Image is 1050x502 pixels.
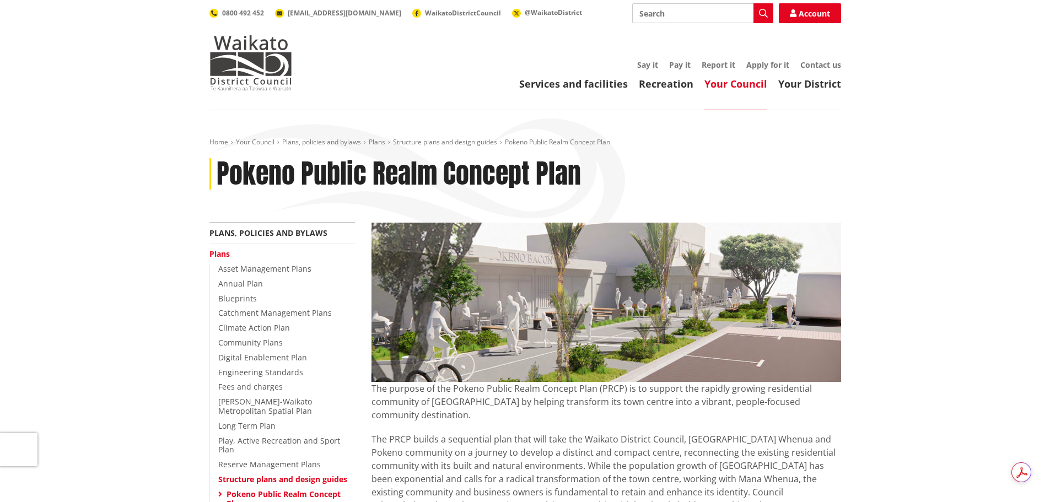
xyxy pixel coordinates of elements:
a: Plans, policies and bylaws [282,137,361,147]
a: Apply for it [746,60,789,70]
a: Engineering Standards [218,367,303,377]
a: Your District [778,77,841,90]
a: Play, Active Recreation and Sport Plan [218,435,340,455]
a: Account [779,3,841,23]
a: WaikatoDistrictCouncil [412,8,501,18]
a: Structure plans and design guides [393,137,497,147]
img: Pookeno concept for website banner [371,223,841,382]
a: Your Council [236,137,274,147]
a: Services and facilities [519,77,628,90]
a: Blueprints [218,293,257,304]
nav: breadcrumb [209,138,841,147]
a: Asset Management Plans [218,263,311,274]
a: Digital Enablement Plan [218,352,307,363]
a: [EMAIL_ADDRESS][DOMAIN_NAME] [275,8,401,18]
a: Say it [637,60,658,70]
a: Reserve Management Plans [218,459,321,469]
a: Plans, policies and bylaws [209,228,327,238]
a: Pay it [669,60,691,70]
a: Contact us [800,60,841,70]
a: 0800 492 452 [209,8,264,18]
input: Search input [632,3,773,23]
span: WaikatoDistrictCouncil [425,8,501,18]
span: [EMAIL_ADDRESS][DOMAIN_NAME] [288,8,401,18]
a: Community Plans [218,337,283,348]
a: Fees and charges [218,381,283,392]
h1: Pokeno Public Realm Concept Plan [217,158,581,190]
a: Annual Plan [218,278,263,289]
span: Pokeno Public Realm Concept Plan [505,137,610,147]
a: @WaikatoDistrict [512,8,582,17]
a: Climate Action Plan [218,322,290,333]
span: @WaikatoDistrict [525,8,582,17]
a: Report it [702,60,735,70]
a: Plans [369,137,385,147]
a: Catchment Management Plans [218,307,332,318]
span: 0800 492 452 [222,8,264,18]
a: Your Council [704,77,767,90]
img: Waikato District Council - Te Kaunihera aa Takiwaa o Waikato [209,35,292,90]
a: [PERSON_NAME]-Waikato Metropolitan Spatial Plan [218,396,312,416]
a: Long Term Plan [218,420,276,431]
a: Structure plans and design guides [218,474,347,484]
a: Recreation [639,77,693,90]
a: Plans [209,249,230,259]
a: Home [209,137,228,147]
p: The purpose of the Pokeno Public Realm Concept Plan (PRCP) is to support the rapidly growing resi... [371,382,841,422]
